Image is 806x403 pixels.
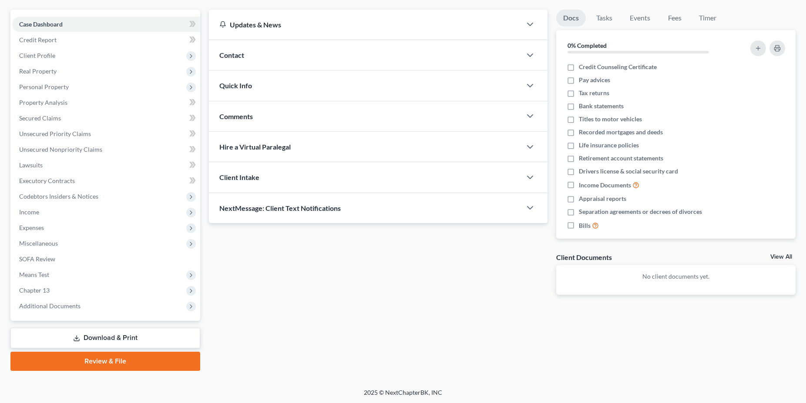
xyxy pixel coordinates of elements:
[579,194,626,203] span: Appraisal reports
[563,272,789,281] p: No client documents yet.
[579,128,663,137] span: Recorded mortgages and deeds
[19,52,55,59] span: Client Profile
[661,10,688,27] a: Fees
[568,42,607,49] strong: 0% Completed
[12,142,200,157] a: Unsecured Nonpriority Claims
[19,83,69,90] span: Personal Property
[219,143,291,151] span: Hire a Virtual Paralegal
[19,255,55,263] span: SOFA Review
[692,10,723,27] a: Timer
[19,302,81,310] span: Additional Documents
[19,193,98,200] span: Codebtors Insiders & Notices
[10,352,200,371] a: Review & File
[12,126,200,142] a: Unsecured Priority Claims
[579,141,639,150] span: Life insurance policies
[10,328,200,348] a: Download & Print
[19,271,49,278] span: Means Test
[219,20,511,29] div: Updates & News
[579,181,631,190] span: Income Documents
[12,95,200,110] a: Property Analysis
[589,10,619,27] a: Tasks
[579,167,678,176] span: Drivers license & social security card
[19,130,91,137] span: Unsecured Priority Claims
[19,161,43,169] span: Lawsuits
[12,32,200,48] a: Credit Report
[19,208,39,216] span: Income
[579,102,624,110] span: Bank statements
[219,204,341,212] span: NextMessage: Client Text Notifications
[12,110,200,126] a: Secured Claims
[19,224,44,231] span: Expenses
[19,146,102,153] span: Unsecured Nonpriority Claims
[19,20,63,28] span: Case Dashboard
[219,112,253,120] span: Comments
[19,99,67,106] span: Property Analysis
[770,254,792,260] a: View All
[12,251,200,267] a: SOFA Review
[19,177,75,184] span: Executory Contracts
[579,89,609,97] span: Tax returns
[219,51,244,59] span: Contact
[219,173,259,181] span: Client Intake
[556,253,612,262] div: Client Documents
[579,154,663,163] span: Retirement account statements
[556,10,586,27] a: Docs
[12,173,200,189] a: Executory Contracts
[19,67,57,75] span: Real Property
[12,157,200,173] a: Lawsuits
[12,17,200,32] a: Case Dashboard
[579,115,642,123] span: Titles to motor vehicles
[19,286,50,294] span: Chapter 13
[19,114,61,122] span: Secured Claims
[579,221,591,230] span: Bills
[579,207,702,216] span: Separation agreements or decrees of divorces
[19,36,57,43] span: Credit Report
[579,63,657,71] span: Credit Counseling Certificate
[623,10,657,27] a: Events
[579,76,610,84] span: Pay advices
[19,240,58,247] span: Miscellaneous
[219,81,252,90] span: Quick Info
